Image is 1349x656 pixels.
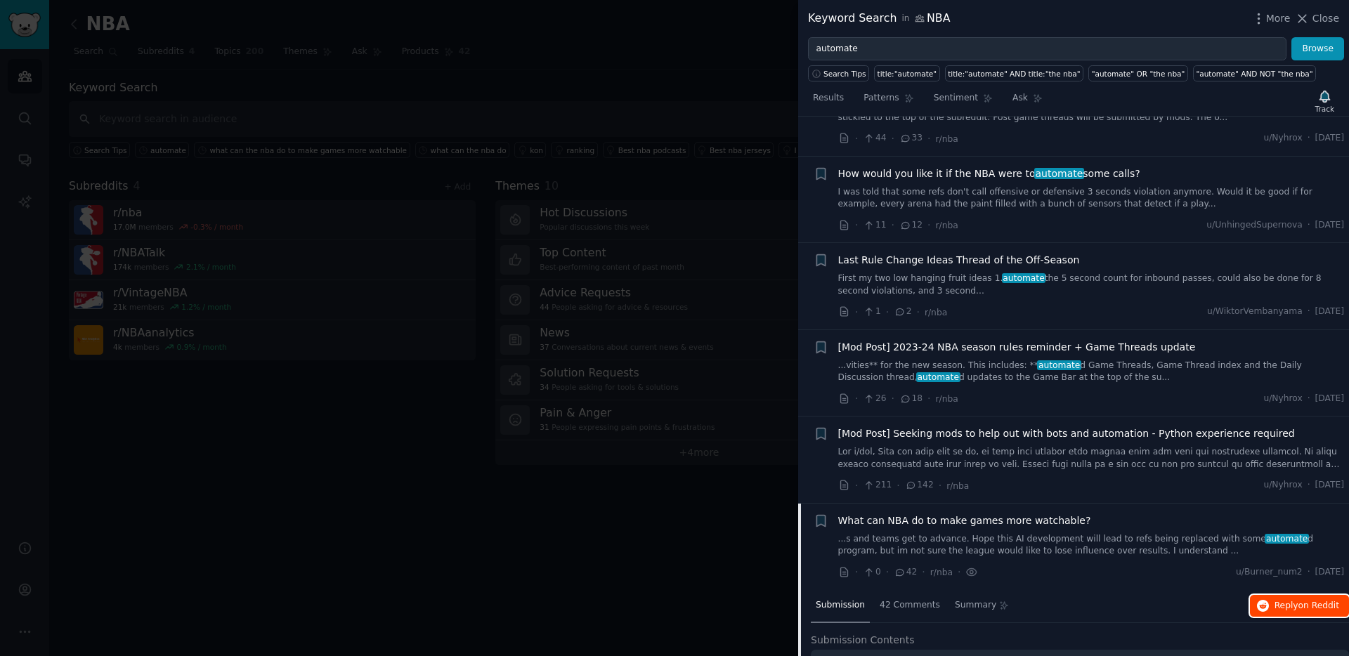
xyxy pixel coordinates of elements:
[1308,566,1310,579] span: ·
[946,481,969,491] span: r/nba
[905,479,934,492] span: 142
[1263,479,1302,492] span: u/Nyhrox
[874,65,940,81] a: title:"automate"
[1295,11,1339,26] button: Close
[917,305,920,320] span: ·
[1312,11,1339,26] span: Close
[899,393,923,405] span: 18
[863,219,886,232] span: 11
[1298,601,1339,610] span: on Reddit
[1008,87,1048,116] a: Ask
[808,37,1286,61] input: Try a keyword related to your business
[901,13,909,25] span: in
[863,393,886,405] span: 26
[1315,566,1344,579] span: [DATE]
[1291,37,1344,61] button: Browse
[925,308,947,317] span: r/nba
[892,391,894,406] span: ·
[1207,306,1303,318] span: u/WiktorVembanyama
[1308,393,1310,405] span: ·
[855,391,858,406] span: ·
[1206,219,1302,232] span: u/UnhingedSupernova
[855,565,858,579] span: ·
[1193,65,1316,81] a: "automate" AND NOT "the nba"
[808,10,950,27] div: Keyword Search NBA
[1263,132,1302,145] span: u/Nyhrox
[927,391,930,406] span: ·
[878,69,937,79] div: title:"automate"
[863,306,880,318] span: 1
[1315,393,1344,405] span: [DATE]
[1315,104,1334,114] div: Track
[936,394,958,404] span: r/nba
[894,566,917,579] span: 42
[1263,393,1302,405] span: u/Nyhrox
[855,218,858,232] span: ·
[939,478,941,493] span: ·
[838,533,1345,558] a: ...s and teams get to advance. Hope this AI development will lead to refs being replaced with som...
[864,92,899,105] span: Patterns
[1037,360,1081,370] span: automate
[859,87,918,116] a: Patterns
[838,273,1345,297] a: First my two low hanging fruit ideas 1.automatethe 5 second count for inbound passes, could also ...
[855,478,858,493] span: ·
[892,131,894,146] span: ·
[922,565,925,579] span: ·
[948,69,1080,79] div: title:"automate" AND title:"the nba"
[1310,86,1339,116] button: Track
[1308,132,1310,145] span: ·
[1034,168,1084,179] span: automate
[838,446,1345,471] a: Lor i/dol, Sita con adip elit se do, ei temp inci utlabor etdo magnaa enim adm veni qui nostrudex...
[1012,92,1028,105] span: Ask
[897,478,899,493] span: ·
[1266,11,1291,26] span: More
[1251,11,1291,26] button: More
[1308,479,1310,492] span: ·
[816,599,865,612] span: Submission
[945,65,1083,81] a: title:"automate" AND title:"the nba"
[863,132,886,145] span: 44
[838,166,1140,181] a: How would you like it if the NBA were toautomatesome calls?
[955,599,996,612] span: Summary
[936,221,958,230] span: r/nba
[930,568,953,577] span: r/nba
[880,599,940,612] span: 42 Comments
[811,633,915,648] span: Submission Contents
[916,372,960,382] span: automate
[929,87,998,116] a: Sentiment
[1315,219,1344,232] span: [DATE]
[838,253,1080,268] a: Last Rule Change Ideas Thread of the Off-Season
[838,513,1091,528] a: What can NBA do to make games more watchable?
[886,565,889,579] span: ·
[838,426,1295,441] a: [Mod Post] Seeking mods to help out with bots and automation - Python experience required
[1196,69,1312,79] div: "automate" AND NOT "the nba"
[1265,534,1309,544] span: automate
[936,134,958,144] span: r/nba
[1236,566,1303,579] span: u/Burner_num2
[813,92,844,105] span: Results
[899,219,923,232] span: 12
[899,132,923,145] span: 33
[808,65,869,81] button: Search Tips
[1315,479,1344,492] span: [DATE]
[838,166,1140,181] span: How would you like it if the NBA were to some calls?
[838,186,1345,211] a: I was told that some refs don't call offensive or defensive 3 seconds violation anymore. Would it...
[838,340,1196,355] a: [Mod Post] 2023-24 NBA season rules reminder + Game Threads update
[894,306,911,318] span: 2
[886,305,889,320] span: ·
[1308,306,1310,318] span: ·
[1088,65,1188,81] a: "automate" OR "the nba"
[863,479,892,492] span: 211
[1250,595,1349,617] button: Replyon Reddit
[855,305,858,320] span: ·
[1275,600,1339,612] span: Reply
[1092,69,1185,79] div: "automate" OR "the nba"
[1002,273,1046,283] span: automate
[838,360,1345,384] a: ...vities** for the new season. This includes: **automated Game Threads, Game Thread index and th...
[934,92,978,105] span: Sentiment
[927,218,930,232] span: ·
